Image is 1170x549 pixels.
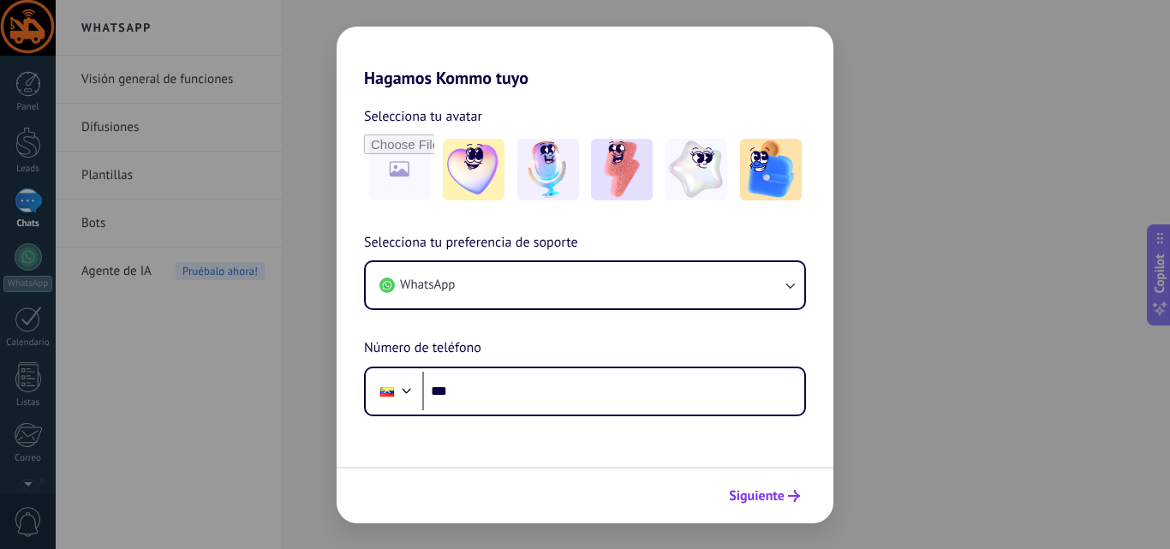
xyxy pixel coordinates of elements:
span: Selecciona tu avatar [364,105,482,128]
span: Selecciona tu preferencia de soporte [364,232,578,254]
span: Siguiente [729,490,785,502]
img: -4.jpeg [666,139,727,200]
h2: Hagamos Kommo tuyo [337,27,833,88]
span: WhatsApp [400,277,455,294]
div: Venezuela: + 58 [371,373,403,409]
img: -5.jpeg [740,139,802,200]
button: WhatsApp [366,262,804,308]
img: -1.jpeg [443,139,504,200]
img: -3.jpeg [591,139,653,200]
button: Siguiente [721,481,808,510]
span: Número de teléfono [364,337,481,360]
img: -2.jpeg [517,139,579,200]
